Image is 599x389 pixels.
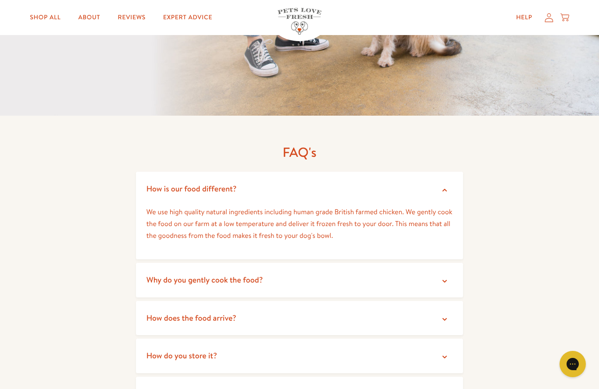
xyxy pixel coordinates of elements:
a: Shop All [23,9,68,26]
span: How is our food different? [146,183,237,194]
a: Expert Advice [156,9,219,26]
p: We use high quality natural ingredients including human grade British farmed chicken. We gently c... [146,206,453,242]
span: How does the food arrive? [146,312,236,323]
summary: How does the food arrive? [136,301,464,336]
a: Help [509,9,539,26]
span: Why do you gently cook the food? [146,274,263,285]
a: Reviews [111,9,153,26]
iframe: Gorgias live chat messenger [555,348,590,380]
a: About [71,9,107,26]
summary: Why do you gently cook the food? [136,263,464,297]
img: Pets Love Fresh [278,8,321,35]
span: How do you store it? [146,350,217,361]
summary: How is our food different? [136,172,464,206]
summary: How do you store it? [136,339,464,373]
h2: FAQ's [159,144,440,161]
